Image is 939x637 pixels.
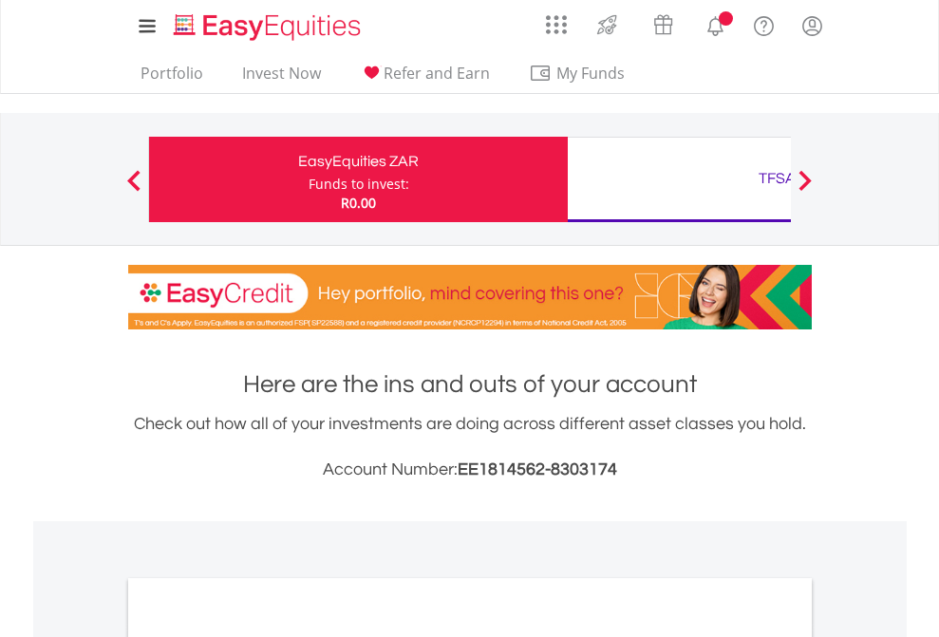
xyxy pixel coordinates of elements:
img: grid-menu-icon.svg [546,14,567,35]
img: vouchers-v2.svg [648,9,679,40]
a: Invest Now [235,64,329,93]
span: My Funds [529,61,653,85]
a: Refer and Earn [352,64,498,93]
img: EasyCredit Promotion Banner [128,265,812,329]
div: Funds to invest: [309,175,409,194]
img: EasyEquities_Logo.png [170,11,368,43]
div: Check out how all of your investments are doing across different asset classes you hold. [128,411,812,483]
h1: Here are the ins and outs of your account [128,367,812,402]
a: Home page [166,5,368,43]
h3: Account Number: [128,457,812,483]
button: Previous [115,179,153,198]
a: Portfolio [133,64,211,93]
span: EE1814562-8303174 [458,460,617,478]
a: AppsGrid [534,5,579,35]
a: My Profile [788,5,836,47]
span: Refer and Earn [384,63,490,84]
span: R0.00 [341,194,376,212]
img: thrive-v2.svg [592,9,623,40]
div: EasyEquities ZAR [160,148,556,175]
button: Next [786,179,824,198]
a: Notifications [691,5,740,43]
a: Vouchers [635,5,691,40]
a: FAQ's and Support [740,5,788,43]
